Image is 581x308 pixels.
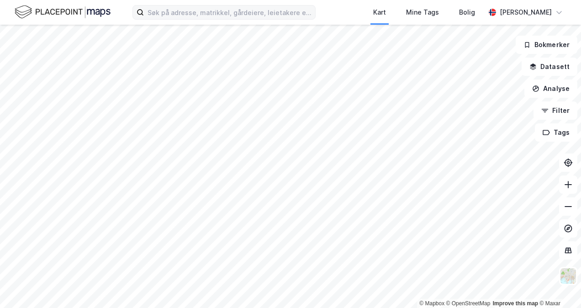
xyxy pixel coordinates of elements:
div: [PERSON_NAME] [500,7,552,18]
button: Filter [533,101,577,120]
div: Kontrollprogram for chat [535,264,581,308]
div: Kart [373,7,386,18]
iframe: Chat Widget [535,264,581,308]
img: logo.f888ab2527a4732fd821a326f86c7f29.svg [15,4,111,20]
button: Tags [535,123,577,142]
button: Analyse [524,80,577,98]
div: Mine Tags [406,7,439,18]
input: Søk på adresse, matrikkel, gårdeiere, leietakere eller personer [144,5,315,19]
button: Bokmerker [516,36,577,54]
div: Bolig [459,7,475,18]
a: Improve this map [493,300,538,307]
a: Mapbox [419,300,444,307]
button: Datasett [522,58,577,76]
a: OpenStreetMap [446,300,491,307]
